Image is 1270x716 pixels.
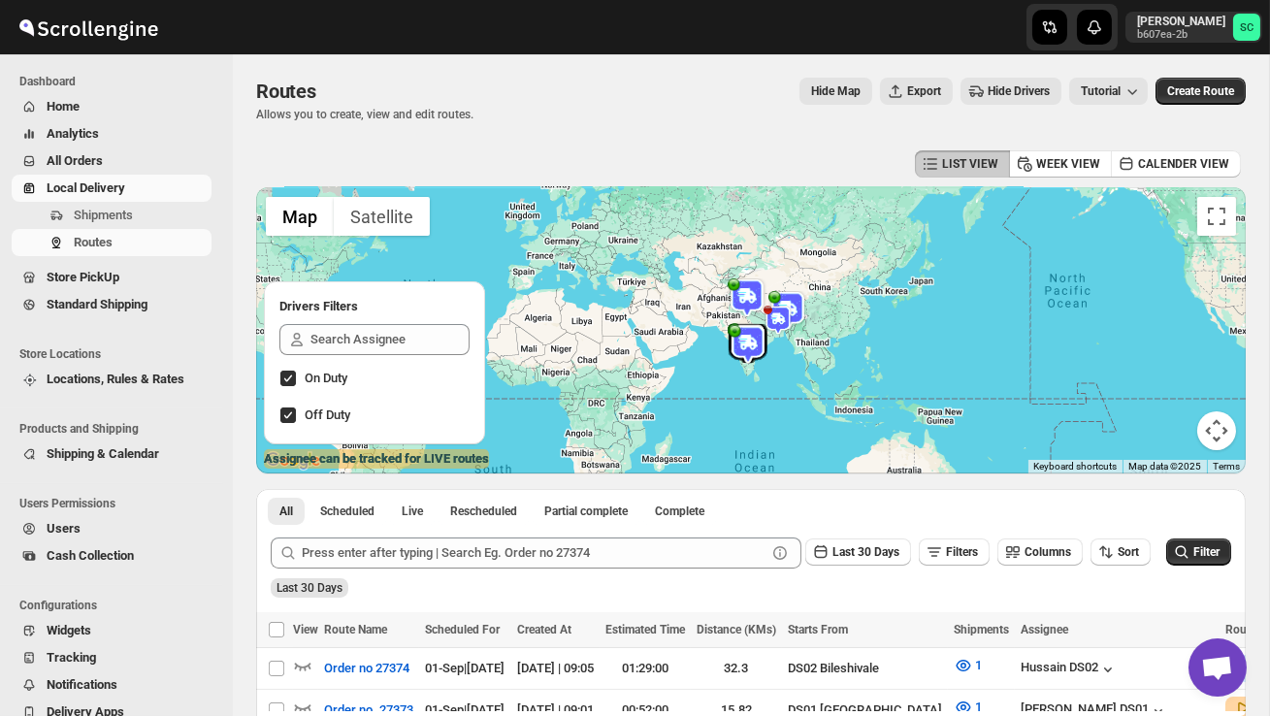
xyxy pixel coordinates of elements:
span: 01-Sep | [DATE] [425,661,505,675]
button: All routes [268,498,305,525]
button: 1 [942,650,993,681]
button: Tracking [12,644,212,671]
button: Keyboard shortcuts [1033,460,1117,473]
a: Terms (opens in new tab) [1213,461,1240,472]
button: Show satellite imagery [334,197,430,236]
span: Rescheduled [450,504,517,519]
span: Sort [1118,545,1139,559]
input: Search Assignee [310,324,470,355]
span: Filters [946,545,978,559]
span: Assignee [1021,623,1068,636]
span: View [293,623,318,636]
span: Notifications [47,677,117,692]
span: Shipments [74,208,133,222]
button: Create Route [1156,78,1246,105]
span: Analytics [47,126,99,141]
button: Analytics [12,120,212,147]
span: Routes [256,80,316,103]
span: Widgets [47,623,91,637]
span: Standard Shipping [47,297,147,311]
span: Store PickUp [47,270,119,284]
span: All [279,504,293,519]
button: Notifications [12,671,212,699]
span: Distance (KMs) [697,623,776,636]
span: Partial complete [544,504,628,519]
div: 32.3 [697,659,776,678]
input: Press enter after typing | Search Eg. Order no 27374 [302,537,766,569]
button: LIST VIEW [915,150,1010,178]
span: Export [907,83,941,99]
span: Home [47,99,80,114]
img: ScrollEngine [16,3,161,51]
span: Hide Map [811,83,861,99]
span: WEEK VIEW [1036,156,1100,172]
span: CALENDER VIEW [1138,156,1229,172]
span: LIST VIEW [942,156,998,172]
span: Created At [517,623,571,636]
span: Sanjay chetri [1233,14,1260,41]
span: Order no 27374 [324,659,409,678]
span: Scheduled [320,504,374,519]
span: Live [402,504,423,519]
button: Sort [1091,538,1151,566]
div: 01:29:00 [605,659,685,678]
button: Hide Drivers [961,78,1061,105]
a: Open this area in Google Maps (opens a new window) [261,448,325,473]
button: Filter [1166,538,1231,566]
span: Dashboard [19,74,219,89]
span: Products and Shipping [19,421,219,437]
button: Hussain DS02 [1021,660,1118,679]
span: Off Duty [305,407,350,422]
button: Cash Collection [12,542,212,570]
span: All Orders [47,153,103,168]
span: Route Name [324,623,387,636]
button: Columns [997,538,1083,566]
img: Google [261,448,325,473]
span: 1 [975,700,982,714]
span: Hide Drivers [988,83,1050,99]
button: Toggle fullscreen view [1197,197,1236,236]
span: Complete [655,504,704,519]
a: Open chat [1189,638,1247,697]
button: Export [880,78,953,105]
span: Locations, Rules & Rates [47,372,184,386]
button: User menu [1125,12,1262,43]
span: Store Locations [19,346,219,362]
span: Users Permissions [19,496,219,511]
span: Configurations [19,598,219,613]
button: Map camera controls [1197,411,1236,450]
label: Assignee can be tracked for LIVE routes [264,449,489,469]
button: Routes [12,229,212,256]
button: Locations, Rules & Rates [12,366,212,393]
span: Local Delivery [47,180,125,195]
button: Map action label [799,78,872,105]
p: [PERSON_NAME] [1137,14,1225,29]
text: SC [1240,21,1254,34]
button: Shipping & Calendar [12,440,212,468]
span: Tutorial [1081,84,1121,98]
p: b607ea-2b [1137,29,1225,41]
span: 1 [975,658,982,672]
span: Columns [1025,545,1071,559]
span: Users [47,521,81,536]
button: Shipments [12,202,212,229]
button: Order no 27374 [312,653,421,684]
button: Show street map [266,197,334,236]
span: Shipping & Calendar [47,446,159,461]
span: Scheduled For [425,623,500,636]
span: Routes [74,235,113,249]
span: Map data ©2025 [1128,461,1201,472]
span: On Duty [305,371,347,385]
button: Tutorial [1069,78,1148,105]
button: Filters [919,538,990,566]
span: Last 30 Days [277,581,342,595]
button: WEEK VIEW [1009,150,1112,178]
span: Filter [1193,545,1220,559]
button: Last 30 Days [805,538,911,566]
p: Allows you to create, view and edit routes. [256,107,473,122]
span: Tracking [47,650,96,665]
span: Estimated Time [605,623,685,636]
span: Starts From [788,623,848,636]
span: Shipments [954,623,1009,636]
